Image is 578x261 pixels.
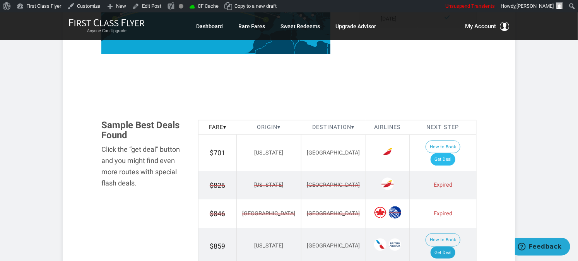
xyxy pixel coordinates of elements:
[242,210,295,218] span: [GEOGRAPHIC_DATA]
[210,149,225,157] span: $701
[69,19,145,27] img: First Class Flyer
[426,234,460,247] button: How to Book
[351,124,354,130] span: ▾
[445,3,495,9] span: Unsuspend Transients
[101,144,186,189] div: Click the “get deal” button and you might find even more routes with special flash deals.
[307,181,360,189] span: [GEOGRAPHIC_DATA]
[69,19,145,34] a: First Class FlyerAnyone Can Upgrade
[198,120,237,135] th: Fare
[254,181,283,189] span: [US_STATE]
[389,239,401,251] span: British Airways
[389,206,401,219] span: United
[431,247,455,259] a: Get Deal
[381,178,394,190] span: Iberia
[101,120,186,141] h3: Sample Best Deals Found
[307,149,360,156] span: [GEOGRAPHIC_DATA]
[255,29,300,74] path: Algeria
[307,210,360,218] span: [GEOGRAPHIC_DATA]
[290,29,299,47] path: Tunisia
[254,149,283,156] span: [US_STATE]
[426,141,460,154] button: How to Book
[301,120,366,135] th: Destination
[374,239,386,251] span: American Airlines
[307,242,360,249] span: [GEOGRAPHIC_DATA]
[223,124,226,130] span: ▾
[465,22,496,31] span: My Account
[409,120,476,135] th: Next Step
[515,238,570,257] iframe: Opens a widget where you can find more information
[238,19,265,33] a: Rare Fares
[335,19,376,33] a: Upgrade Advisor
[434,182,452,188] span: Expired
[69,28,145,34] small: Anyone Can Upgrade
[254,242,283,249] span: [US_STATE]
[381,146,394,158] span: Iberia
[196,19,223,33] a: Dashboard
[237,120,301,135] th: Origin
[246,33,272,54] path: Morocco
[277,124,280,130] span: ▾
[431,153,455,166] a: Get Deal
[210,180,225,191] span: $826
[516,3,554,9] span: [PERSON_NAME]
[366,120,409,135] th: Airlines
[434,210,452,217] span: Expired
[374,206,386,219] span: Air Canada
[210,242,225,250] span: $859
[280,19,320,33] a: Sweet Redeems
[210,209,225,219] span: $846
[465,22,509,31] button: My Account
